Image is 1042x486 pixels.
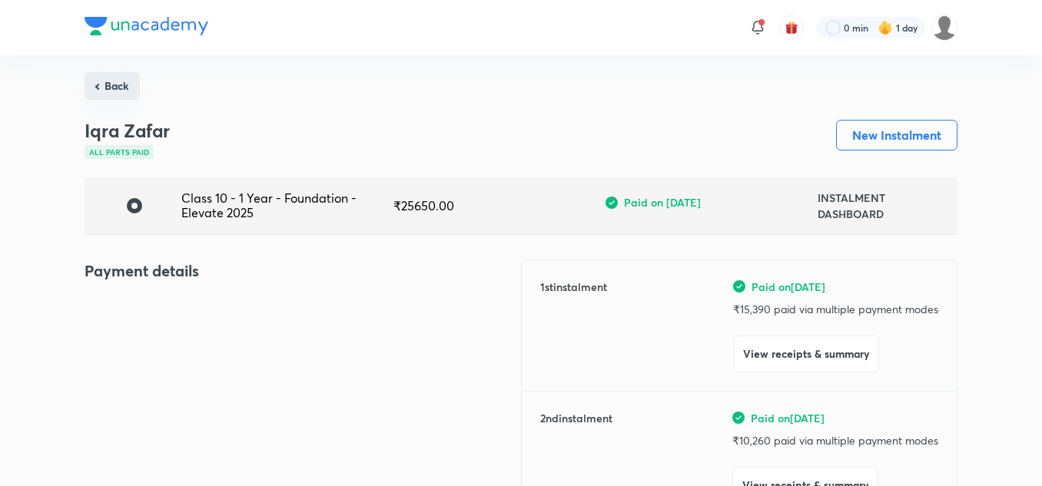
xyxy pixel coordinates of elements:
[779,15,804,40] button: avatar
[785,21,798,35] img: avatar
[733,280,745,293] img: green-tick
[751,410,825,426] span: Paid on [DATE]
[732,412,745,424] img: green-tick
[393,199,606,213] div: ₹ 25650.00
[85,17,208,35] img: Company Logo
[540,279,607,372] h6: 1 st instalment
[85,260,521,283] h4: Payment details
[752,279,825,295] span: Paid on [DATE]
[606,197,618,209] img: green-tick
[181,191,393,220] div: Class 10 - 1 Year - Foundation - Elevate 2025
[878,20,893,35] img: streak
[931,15,957,41] img: Rahul Kumar
[733,301,938,317] p: ₹ 15,390 paid via multiple payment modes
[836,120,957,150] button: New Instalment
[732,432,938,448] p: ₹ 10,260 paid via multiple payment modes
[85,145,154,159] div: All parts paid
[85,72,140,100] button: Back
[624,194,701,210] span: Paid on [DATE]
[733,336,879,372] button: View receipts & summary
[85,120,170,142] h3: Iqra Zafar
[85,17,208,39] a: Company Logo
[818,190,945,222] h6: INSTALMENT DASHBOARD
